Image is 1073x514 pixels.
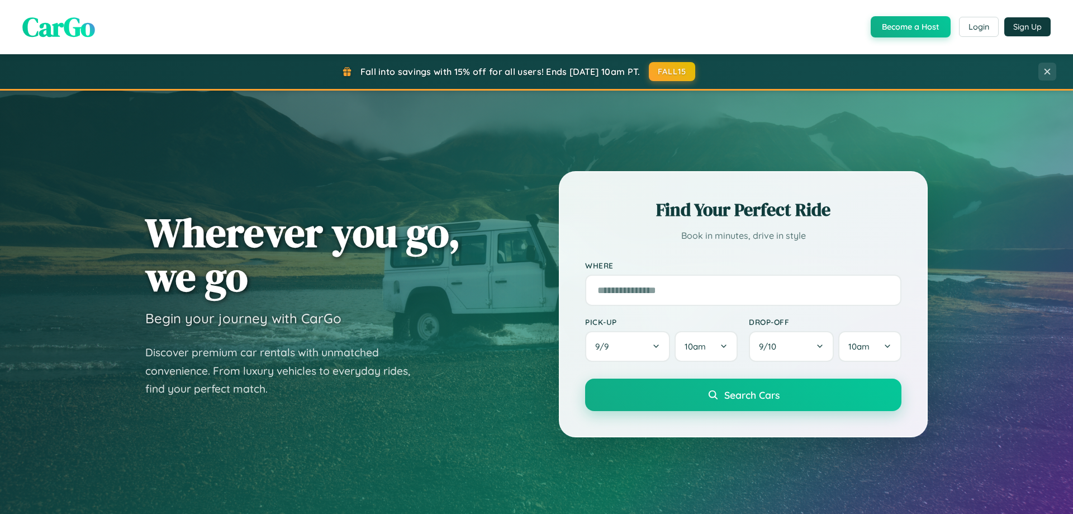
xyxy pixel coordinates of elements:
[585,379,901,411] button: Search Cars
[675,331,738,362] button: 10am
[959,17,999,37] button: Login
[838,331,901,362] button: 10am
[749,317,901,327] label: Drop-off
[145,210,460,299] h1: Wherever you go, we go
[724,389,780,401] span: Search Cars
[595,341,614,352] span: 9 / 9
[145,310,341,327] h3: Begin your journey with CarGo
[145,343,425,398] p: Discover premium car rentals with unmatched convenience. From luxury vehicles to everyday rides, ...
[585,317,738,327] label: Pick-up
[1004,17,1051,36] button: Sign Up
[871,16,951,37] button: Become a Host
[848,341,870,352] span: 10am
[749,331,834,362] button: 9/10
[649,62,696,81] button: FALL15
[585,228,901,244] p: Book in minutes, drive in style
[759,341,782,352] span: 9 / 10
[685,341,706,352] span: 10am
[22,8,95,45] span: CarGo
[585,261,901,270] label: Where
[585,197,901,222] h2: Find Your Perfect Ride
[585,331,670,362] button: 9/9
[360,66,640,77] span: Fall into savings with 15% off for all users! Ends [DATE] 10am PT.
